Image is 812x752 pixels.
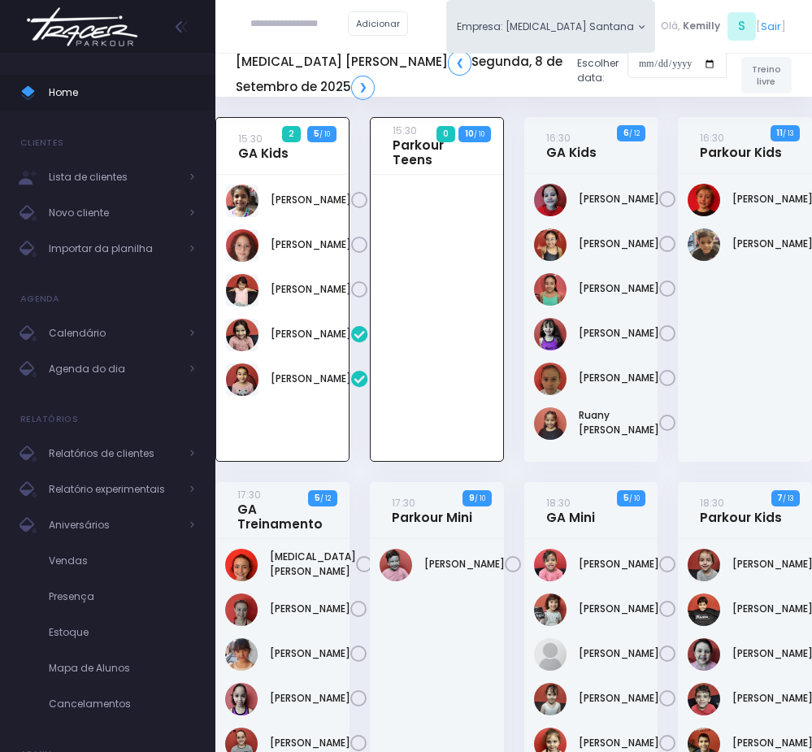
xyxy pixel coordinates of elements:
[237,488,261,502] small: 17:30
[579,237,659,251] a: [PERSON_NAME]
[49,515,179,536] span: Aniversários
[688,184,720,216] img: Artur Vernaglia Bagatin
[683,19,720,33] span: Kemilly
[546,495,595,525] a: 18:30GA Mini
[777,492,783,504] strong: 7
[236,50,565,99] h5: [MEDICAL_DATA] [PERSON_NAME] Segunda, 8 de Setembro de 2025
[579,326,659,341] a: [PERSON_NAME]
[49,693,195,715] span: Cancelamentos
[225,593,258,626] img: Clara Venegas
[741,57,792,93] a: Treino livre
[20,127,63,159] h4: Clientes
[320,493,331,503] small: / 12
[629,493,640,503] small: / 10
[700,496,724,510] small: 18:30
[49,167,179,188] span: Lista de clientes
[225,683,258,715] img: Luiza Lima Marinelli
[700,130,782,160] a: 16:30Parkour Kids
[237,487,323,532] a: 17:30GA Treinamento
[282,126,300,142] span: 2
[469,492,475,504] strong: 9
[688,549,720,581] img: Gustavo Gyurkovits
[270,602,350,616] a: [PERSON_NAME]
[271,193,351,207] a: [PERSON_NAME]
[629,128,640,138] small: / 12
[688,683,720,715] img: Mário José Tchakerian Net
[314,128,319,140] strong: 5
[623,127,629,139] strong: 6
[688,638,720,671] img: Manuela Soggio
[351,76,375,100] a: ❯
[20,283,60,315] h4: Agenda
[49,202,179,224] span: Novo cliente
[271,372,351,386] a: [PERSON_NAME]
[49,238,179,259] span: Importar da planilha
[392,496,415,510] small: 17:30
[579,557,659,572] a: [PERSON_NAME]
[20,403,78,436] h4: Relatórios
[424,557,505,572] a: [PERSON_NAME]
[534,683,567,715] img: Izzie de Souza Santiago Pinheiro
[534,593,567,626] img: Beatriz Rocha Stein
[49,586,195,607] span: Presença
[315,492,320,504] strong: 5
[270,736,350,750] a: [PERSON_NAME]
[49,658,195,679] span: Mapa de Alunos
[49,443,179,464] span: Relatórios de clientes
[534,228,567,261] img: Isabella Yamaguchi
[225,549,258,581] img: Allegra Montanari Ferreira
[700,495,782,525] a: 18:30Parkour Kids
[225,638,258,671] img: Julia Bergo Costruba
[579,408,659,437] a: Ruany [PERSON_NAME]
[49,479,179,500] span: Relatório experimentais
[776,127,783,139] strong: 11
[448,50,471,75] a: ❮
[579,646,659,661] a: [PERSON_NAME]
[546,496,571,510] small: 18:30
[623,492,629,504] strong: 5
[474,129,484,139] small: / 10
[270,550,356,579] a: [MEDICAL_DATA][PERSON_NAME]
[465,128,474,140] strong: 10
[271,282,351,297] a: [PERSON_NAME]
[579,371,659,385] a: [PERSON_NAME]
[226,229,258,262] img: Manuella Brandão oliveira
[271,237,351,252] a: [PERSON_NAME]
[579,192,659,206] a: [PERSON_NAME]
[238,132,263,146] small: 15:30
[579,691,659,706] a: [PERSON_NAME]
[534,638,567,671] img: Helena lua Bomfim
[727,12,756,41] span: S
[534,184,567,216] img: Gabriela Jordão Izumida
[783,128,793,138] small: / 13
[226,319,258,351] img: Liz Stetz Tavernaro Torres
[783,493,793,503] small: / 13
[393,123,476,167] a: 15:30Parkour Teens
[546,130,597,160] a: 16:30GA Kids
[49,622,195,643] span: Estoque
[436,126,454,142] span: 0
[226,185,258,217] img: Chiara Marques Fantin
[392,495,472,525] a: 17:30Parkour Mini
[226,274,258,306] img: Manuella Velloso Beio
[534,407,567,440] img: Ruany Liz Franco Delgado
[49,82,195,103] span: Home
[534,318,567,350] img: Lorena Alexsandra Souza
[380,549,412,581] img: Dante Custodio Vizzotto
[348,11,408,36] a: Adicionar
[579,736,659,750] a: [PERSON_NAME]
[546,131,571,145] small: 16:30
[661,19,680,33] span: Olá,
[579,602,659,616] a: [PERSON_NAME]
[319,129,330,139] small: / 10
[270,646,350,661] a: [PERSON_NAME]
[579,281,659,296] a: [PERSON_NAME]
[700,131,724,145] small: 16:30
[271,327,351,341] a: [PERSON_NAME]
[688,228,720,261] img: Pedro Henrique Negrão Tateishi
[393,124,417,137] small: 15:30
[270,691,350,706] a: [PERSON_NAME]
[655,10,792,43] div: [ ]
[534,273,567,306] img: Larissa Yamaguchi
[761,19,781,34] a: Sair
